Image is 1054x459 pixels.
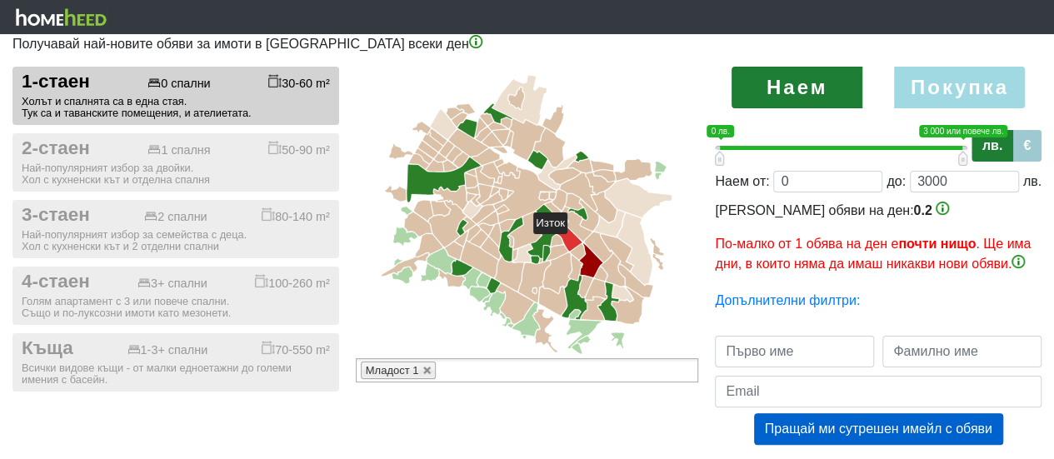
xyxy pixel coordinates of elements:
[22,137,90,160] span: 2-стаен
[882,336,1042,367] input: Фамилно име
[887,172,906,192] div: до:
[366,364,419,377] span: Младост 1
[894,67,1025,108] label: Покупка
[268,74,330,91] div: 30-60 m²
[715,234,1042,274] p: По-малко от 1 обява на ден е . Ще има дни, в които няма да имаш никакви нови обяви.
[715,201,1042,274] div: [PERSON_NAME] обяви на ден:
[1012,130,1042,162] label: €
[22,271,90,293] span: 4-стаен
[898,237,976,251] b: почти нищо
[732,67,862,108] label: Наем
[972,130,1013,162] label: лв.
[1012,255,1025,268] img: info-3.png
[707,125,733,137] span: 0 лв.
[147,77,210,91] div: 0 спални
[936,202,949,215] img: info-3.png
[913,203,932,217] span: 0.2
[262,341,330,357] div: 70-550 m²
[715,293,860,307] a: Допълнителни филтри:
[268,141,330,157] div: 50-90 m²
[147,143,210,157] div: 1 спалня
[12,133,339,192] button: 2-стаен 1 спалня 50-90 m² Най-популярният избор за двойки.Хол с кухненски кът и отделна спалня
[127,343,208,357] div: 1-3+ спални
[12,34,1042,54] p: Получавай най-новите обяви за имоти в [GEOGRAPHIC_DATA] всеки ден
[12,267,339,325] button: 4-стаен 3+ спални 100-260 m² Голям апартамент с 3 или повече спални.Също и по-луксозни имоти като...
[262,207,330,224] div: 80-140 m²
[22,362,330,386] div: Всички видове къщи - от малки едноетажни до големи имения с басейн.
[137,277,207,291] div: 3+ спални
[22,162,330,186] div: Най-популярният избор за двойки. Хол с кухненски кът и отделна спалня
[255,274,330,291] div: 100-260 m²
[22,229,330,252] div: Най-популярният избор за семейства с деца. Хол с кухненски кът и 2 отделни спални
[22,337,73,360] span: Къща
[22,296,330,319] div: Голям апартамент с 3 или повече спални. Също и по-луксозни имоти като мезонети.
[12,67,339,125] button: 1-стаен 0 спални 30-60 m² Холът и спалнята са в една стая.Тук са и таванските помещения, и ателие...
[12,333,339,392] button: Къща 1-3+ спални 70-550 m² Всички видове къщи - от малки едноетажни до големи имения с басейн.
[469,35,482,48] img: info-3.png
[715,336,874,367] input: Първо име
[144,210,207,224] div: 2 спални
[22,96,330,119] div: Холът и спалнята са в една стая. Тук са и таванските помещения, и ателиетата.
[715,376,1042,407] input: Email
[715,172,769,192] div: Наем от:
[22,71,90,93] span: 1-стаен
[1023,172,1042,192] div: лв.
[22,204,90,227] span: 3-стаен
[919,125,1007,137] span: 3 000 или повече лв.
[12,200,339,258] button: 3-стаен 2 спални 80-140 m² Най-популярният избор за семейства с деца.Хол с кухненски кът и 2 отде...
[754,413,1003,445] button: Пращай ми сутрешен имейл с обяви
